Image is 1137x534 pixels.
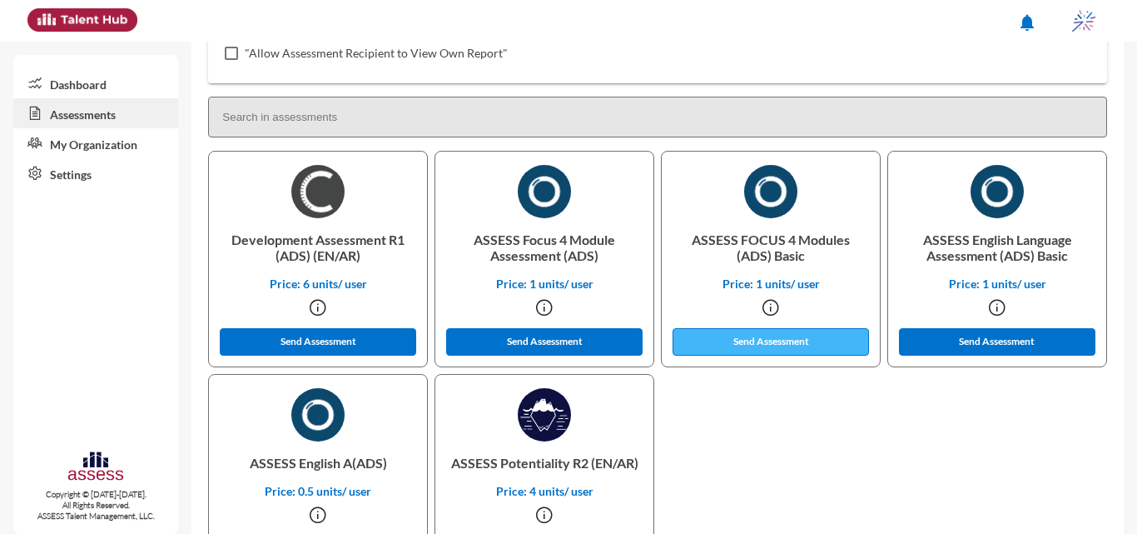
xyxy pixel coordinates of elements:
[13,98,178,128] a: Assessments
[446,328,643,356] button: Send Assessment
[449,484,640,498] p: Price: 4 units/ user
[899,328,1095,356] button: Send Assessment
[13,68,178,98] a: Dashboard
[222,218,414,277] p: Development Assessment R1 (ADS) (EN/AR)
[1017,12,1037,32] mat-icon: notifications
[901,218,1093,277] p: ASSESS English Language Assessment (ADS) Basic
[13,489,178,522] p: Copyright © [DATE]-[DATE]. All Rights Reserved. ASSESS Talent Management, LLC.
[222,442,414,484] p: ASSESS English A(ADS)
[67,450,124,486] img: assesscompany-logo.png
[673,328,869,356] button: Send Assessment
[220,328,416,356] button: Send Assessment
[245,43,508,63] span: "Allow Assessment Recipient to View Own Report"
[449,218,640,277] p: ASSESS Focus 4 Module Assessment (ADS)
[13,128,178,158] a: My Organization
[675,218,866,277] p: ASSESS FOCUS 4 Modules (ADS) Basic
[222,484,414,498] p: Price: 0.5 units/ user
[208,97,1107,137] input: Search in assessments
[675,277,866,291] p: Price: 1 units/ user
[222,277,414,291] p: Price: 6 units/ user
[901,277,1093,291] p: Price: 1 units/ user
[449,277,640,291] p: Price: 1 units/ user
[13,158,178,188] a: Settings
[449,442,640,484] p: ASSESS Potentiality R2 (EN/AR)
